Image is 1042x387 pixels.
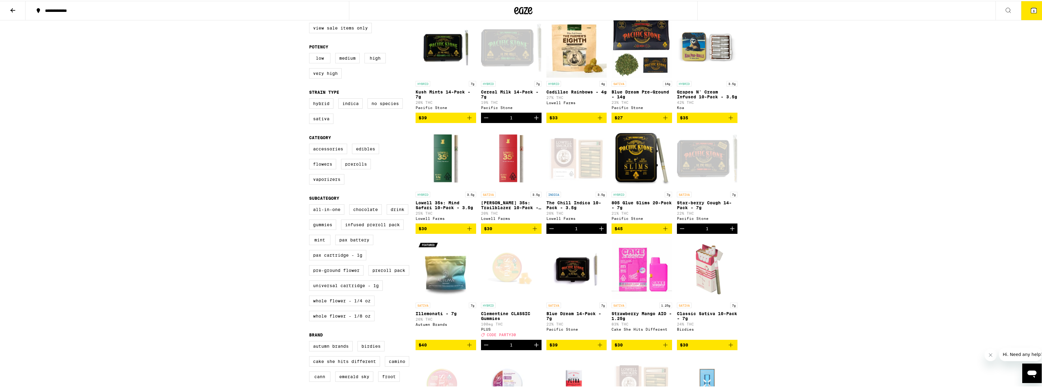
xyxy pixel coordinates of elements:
p: HYBRID [481,302,496,307]
div: Birdies [677,326,737,330]
p: Star-berry Cough 14-Pack - 7g [677,199,737,209]
p: 42% THC [677,100,737,104]
label: Prerolls [341,158,371,168]
span: $33 [549,114,558,119]
div: PLUS [481,326,542,330]
div: Pacific Stone [481,105,542,109]
label: Drink [387,203,408,214]
p: 3.5g [465,191,476,196]
p: Grapes N' Cream Infused 10-Pack - 3.5g [677,89,737,98]
label: View Sale Items Only [309,22,372,32]
label: Universal Cartridge - 1g [309,280,383,290]
img: Lowell Farms - Cadillac Rainbows - 4g [546,16,607,77]
div: Lowell Farms [546,216,607,220]
p: 7g [730,191,737,196]
button: Add to bag [416,112,476,122]
label: PAX Battery [335,234,373,244]
span: $30 [484,225,492,230]
button: Increment [727,223,737,233]
a: Open page for The Chill Indica 10-Pack - 3.5g from Lowell Farms [546,127,607,223]
a: Open page for Blue Dream 14-Pack - 7g from Pacific Stone [546,238,607,339]
div: Cake She Hits Different [612,326,672,330]
label: Pre-ground Flower [309,264,364,275]
iframe: Button to launch messaging window [1022,363,1042,382]
p: 20% THC [481,210,542,214]
p: 23% THC [612,100,672,104]
button: Add to bag [546,339,607,349]
a: Open page for 805 Glue Slims 20-Pack - 7g from Pacific Stone [612,127,672,223]
label: Froot [378,371,400,381]
button: Add to bag [481,223,542,233]
label: No Species [368,97,403,108]
p: 19% THC [481,100,542,104]
div: 1 [575,225,578,230]
p: 7g [534,80,542,86]
span: $30 [680,342,688,347]
img: Birdies - Classic Sativa 10-Pack - 7g [677,238,737,299]
p: Clementine CLASSIC Gummies [481,310,542,320]
p: HYBRID [677,80,692,86]
div: Koa [677,105,737,109]
a: Open page for Blue Dream Pre-Ground - 14g from Pacific Stone [612,16,672,112]
p: HYBRID [546,80,561,86]
label: High [364,52,386,62]
div: Pacific Stone [612,105,672,109]
a: Open page for Star-berry Cough 14-Pack - 7g from Pacific Stone [677,127,737,223]
img: Pacific Stone - 805 Glue Slims 20-Pack - 7g [612,127,672,188]
div: 1 [510,342,513,347]
p: 100mg THC [481,321,542,325]
label: Vaporizers [309,173,344,184]
p: 25% THC [416,210,476,214]
a: Open page for Grapes N' Cream Infused 10-Pack - 3.5g from Koa [677,16,737,112]
p: HYBRID [416,80,430,86]
iframe: Message from company [999,347,1042,360]
span: 6 [1033,8,1035,12]
button: Add to bag [677,339,737,349]
span: $30 [419,225,427,230]
label: Low [309,52,330,62]
img: Pacific Stone - Kush Mints 14-Pack - 7g [416,16,476,77]
img: Lowell Farms - Lowell 35s: Trailblazer 10-Pack - 3.5g [481,127,542,188]
label: Emerald Sky [335,371,373,381]
p: Kush Mints 14-Pack - 7g [416,89,476,98]
span: $27 [615,114,623,119]
p: SATIVA [416,302,430,307]
p: 22% THC [677,210,737,214]
p: 24% THC [677,321,737,325]
label: Sativa [309,113,333,123]
span: $39 [419,114,427,119]
div: Lowell Farms [416,216,476,220]
p: HYBRID [416,191,430,196]
a: Open page for Lowell 35s: Trailblazer 10-Pack - 3.5g from Lowell Farms [481,127,542,223]
p: HYBRID [481,80,496,86]
legend: Category [309,134,331,139]
span: $45 [615,225,623,230]
span: $39 [549,342,558,347]
p: 3.5g [727,80,737,86]
label: Infused Preroll Pack [341,219,404,229]
p: 3.5g [596,191,607,196]
p: 21% THC [612,210,672,214]
label: Gummies [309,219,336,229]
legend: Brand [309,332,323,336]
label: Chocolate [349,203,382,214]
div: Lowell Farms [481,216,542,220]
legend: Strain Type [309,89,339,94]
p: [PERSON_NAME] 35s: Trailblazer 10-Pack - 3.5g [481,199,542,209]
button: Increment [531,339,542,349]
p: Classic Sativa 10-Pack - 7g [677,310,737,320]
p: INDICA [546,191,561,196]
p: SATIVA [677,191,692,196]
img: Lowell Farms - Lowell 35s: Mind Safari 10-Pack - 3.5g [416,127,476,188]
label: Indica [338,97,363,108]
div: Autumn Brands [416,322,476,325]
button: Add to bag [612,223,672,233]
button: Add to bag [612,339,672,349]
p: SATIVA [612,80,626,86]
p: 27% THC [546,95,607,99]
label: Whole Flower - 1/4 oz [309,295,375,305]
p: 3.5g [531,191,542,196]
p: SATIVA [677,302,692,307]
div: Pacific Stone [612,216,672,220]
a: Open page for Lowell 35s: Mind Safari 10-Pack - 3.5g from Lowell Farms [416,127,476,223]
